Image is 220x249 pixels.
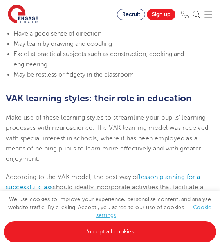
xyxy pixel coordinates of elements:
span: May learn by drawing and doodling [14,40,112,47]
span: Make use of these learning styles to streamline your pupils’ learning processes with neuroscience... [6,114,209,162]
img: Search [193,11,200,18]
a: Sign up [147,9,175,20]
span: Recruit [122,11,140,17]
span: Have a good sense of direction [14,30,101,37]
span: should ideally incorporate activities that facilitate all three learning styles to cater to the n... [6,184,207,201]
img: Engage Education [8,5,38,24]
span: According to the VAK model, the best way of [6,174,139,181]
span: We use cookies to improve your experience, personalise content, and analyse website traffic. By c... [4,196,216,235]
a: Recruit [117,9,145,20]
a: Accept all cookies [4,221,216,242]
img: Mobile Menu [204,11,212,18]
span: Excel at practical subjects such as construction, cooking and engineering [14,50,184,68]
img: Phone [181,11,189,18]
span: May be restless or fidgety in the classroom [14,71,134,78]
b: VAK learning styles: their role in education [6,93,192,104]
